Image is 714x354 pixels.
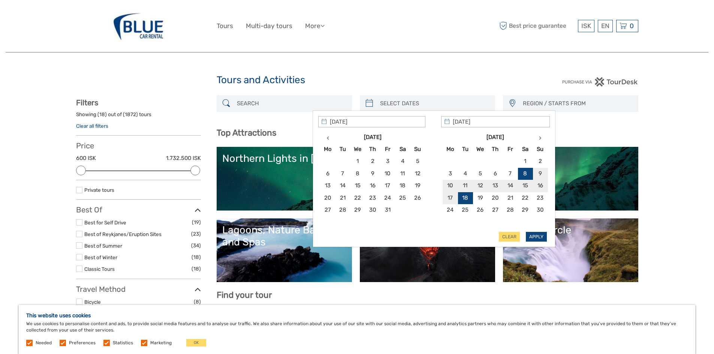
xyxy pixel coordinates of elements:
[395,192,410,204] td: 25
[499,232,520,242] button: Clear
[365,167,380,179] td: 9
[533,204,548,216] td: 30
[350,192,365,204] td: 22
[473,192,488,204] td: 19
[503,143,518,155] th: Fr
[84,187,114,193] a: Private tours
[519,97,635,110] span: REGION / STARTS FROM
[629,22,635,30] span: 0
[150,340,172,346] label: Marketing
[380,192,395,204] td: 24
[443,180,458,192] td: 10
[19,305,695,354] div: We use cookies to personalise content and ads, to provide social media features and to analyse ou...
[443,143,458,155] th: Mo
[380,143,395,155] th: Fr
[533,167,548,179] td: 9
[320,143,335,155] th: Mo
[562,77,638,87] img: PurchaseViaTourDesk.png
[533,192,548,204] td: 23
[365,204,380,216] td: 30
[36,340,52,346] label: Needed
[380,167,395,179] td: 10
[503,167,518,179] td: 7
[26,312,688,319] h5: This website uses cookies
[222,152,633,164] div: Northern Lights in [GEOGRAPHIC_DATA]
[488,180,503,192] td: 13
[581,22,591,30] span: ISK
[533,180,548,192] td: 16
[109,6,168,46] img: 327-f1504865-485a-4622-b32e-96dd980bccfc_logo_big.jpg
[217,74,498,86] h1: Tours and Activities
[10,13,85,19] p: We're away right now. Please check back later!
[509,224,633,276] a: Golden Circle
[533,155,548,167] td: 2
[488,167,503,179] td: 6
[365,192,380,204] td: 23
[365,143,380,155] th: Th
[69,340,96,346] label: Preferences
[191,241,201,250] span: (34)
[395,180,410,192] td: 18
[509,224,633,236] div: Golden Circle
[410,155,425,167] td: 5
[84,243,122,249] a: Best of Summer
[86,12,95,21] button: Open LiveChat chat widget
[380,155,395,167] td: 3
[194,297,201,306] span: (8)
[488,143,503,155] th: Th
[410,143,425,155] th: Su
[350,204,365,216] td: 29
[84,220,126,226] a: Best for Self Drive
[222,224,346,248] div: Lagoons, Nature Baths and Spas
[191,230,201,238] span: (23)
[380,180,395,192] td: 17
[350,155,365,167] td: 1
[410,167,425,179] td: 12
[320,167,335,179] td: 6
[166,154,201,162] label: 1.732.500 ISK
[76,98,98,107] strong: Filters
[305,21,325,31] a: More
[395,167,410,179] td: 11
[503,204,518,216] td: 28
[222,152,633,205] a: Northern Lights in [GEOGRAPHIC_DATA]
[458,167,473,179] td: 4
[443,167,458,179] td: 3
[192,264,201,273] span: (18)
[395,143,410,155] th: Sa
[76,154,96,162] label: 600 ISK
[234,97,348,110] input: SEARCH
[125,111,136,118] label: 1872
[395,155,410,167] td: 4
[410,180,425,192] td: 19
[84,266,115,272] a: Classic Tours
[377,97,491,110] input: SELECT DATES
[335,192,350,204] td: 21
[503,192,518,204] td: 21
[192,218,201,227] span: (19)
[99,111,105,118] label: 18
[335,143,350,155] th: Tu
[443,192,458,204] td: 17
[518,167,533,179] td: 8
[217,290,272,300] b: Find your tour
[503,180,518,192] td: 14
[76,285,201,294] h3: Travel Method
[217,128,276,138] b: Top Attractions
[518,180,533,192] td: 15
[335,167,350,179] td: 7
[246,21,292,31] a: Multi-day tours
[443,204,458,216] td: 24
[335,180,350,192] td: 14
[350,180,365,192] td: 15
[76,111,201,122] div: Showing ( ) out of ( ) tours
[222,224,346,276] a: Lagoons, Nature Baths and Spas
[473,204,488,216] td: 26
[458,192,473,204] td: 18
[350,167,365,179] td: 8
[518,192,533,204] td: 22
[365,180,380,192] td: 16
[518,155,533,167] td: 1
[76,141,201,150] h3: Price
[335,204,350,216] td: 28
